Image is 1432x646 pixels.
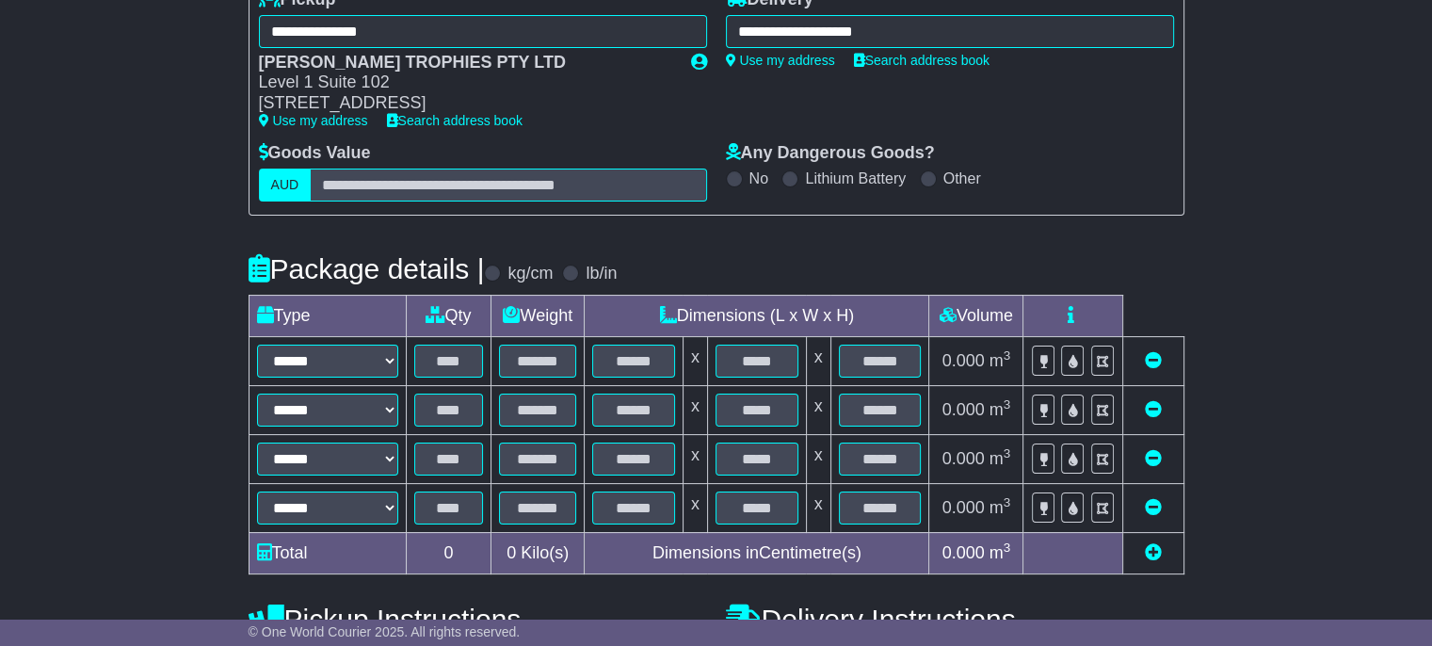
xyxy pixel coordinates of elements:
td: Dimensions in Centimetre(s) [585,532,929,573]
sup: 3 [1004,397,1011,412]
td: 0 [406,532,491,573]
td: Total [249,532,406,573]
a: Remove this item [1145,351,1162,370]
span: m [990,498,1011,517]
td: x [683,434,707,483]
span: 0.000 [942,449,985,468]
div: Level 1 Suite 102 [259,73,672,93]
label: Lithium Battery [805,170,906,187]
label: Other [943,170,981,187]
td: x [806,434,830,483]
td: x [806,336,830,385]
label: Goods Value [259,143,371,164]
a: Remove this item [1145,498,1162,517]
td: Dimensions (L x W x H) [585,295,929,336]
div: [STREET_ADDRESS] [259,93,672,114]
sup: 3 [1004,446,1011,460]
span: m [990,351,1011,370]
sup: 3 [1004,348,1011,363]
h4: Package details | [249,253,485,284]
a: Remove this item [1145,449,1162,468]
td: x [683,336,707,385]
td: x [683,483,707,532]
span: 0.000 [942,400,985,419]
sup: 3 [1004,541,1011,555]
span: 0.000 [942,351,985,370]
h4: Delivery Instructions [726,604,1184,635]
div: [PERSON_NAME] TROPHIES PTY LTD [259,53,672,73]
td: x [683,385,707,434]
td: x [806,385,830,434]
a: Add new item [1145,543,1162,562]
label: kg/cm [507,264,553,284]
span: 0.000 [942,543,985,562]
span: m [990,400,1011,419]
a: Use my address [726,53,835,68]
span: m [990,449,1011,468]
td: Weight [491,295,585,336]
a: Remove this item [1145,400,1162,419]
span: m [990,543,1011,562]
span: 0.000 [942,498,985,517]
sup: 3 [1004,495,1011,509]
label: Any Dangerous Goods? [726,143,935,164]
a: Search address book [854,53,990,68]
label: AUD [259,169,312,202]
td: x [806,483,830,532]
span: 0 [507,543,516,562]
label: lb/in [586,264,617,284]
label: No [749,170,768,187]
span: © One World Courier 2025. All rights reserved. [249,624,521,639]
a: Use my address [259,113,368,128]
a: Search address book [387,113,523,128]
h4: Pickup Instructions [249,604,707,635]
td: Volume [929,295,1023,336]
td: Type [249,295,406,336]
td: Qty [406,295,491,336]
td: Kilo(s) [491,532,585,573]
